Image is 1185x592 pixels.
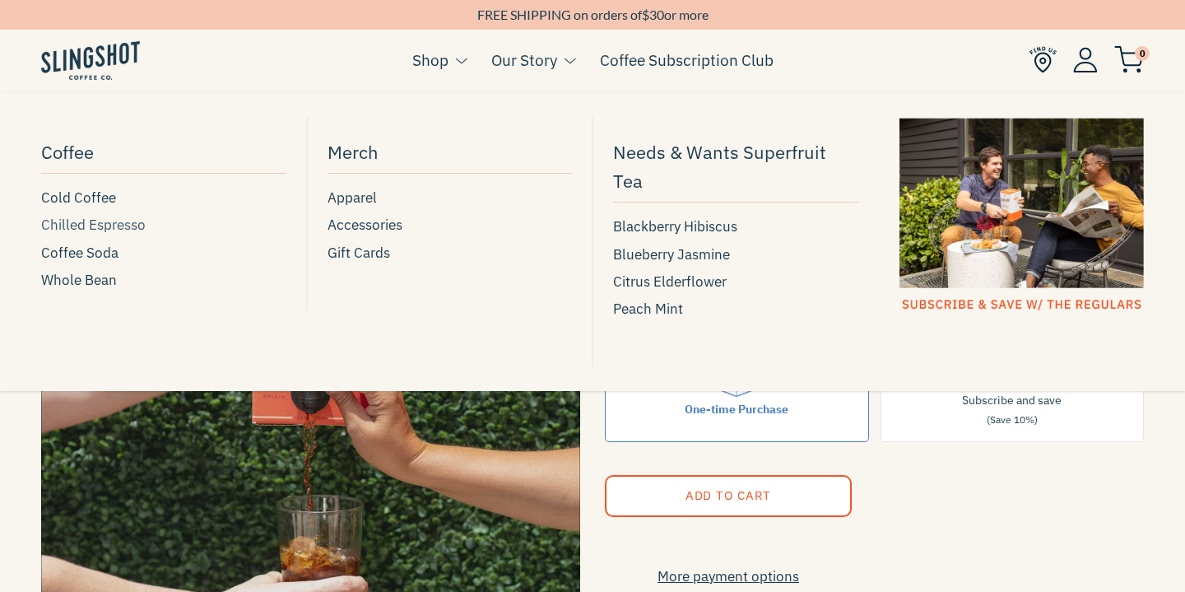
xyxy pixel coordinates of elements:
a: Coffee Subscription Club [600,48,774,72]
span: Blueberry Jasmine [613,244,730,266]
span: Apparel [328,187,377,209]
a: Coffee Soda [41,242,286,264]
span: 0 [1135,46,1150,61]
a: Blueberry Jasmine [613,244,858,266]
a: More payment options [605,566,852,588]
button: Add to Cart [605,475,852,517]
a: Citrus Elderflower [613,271,858,293]
a: Our Story [491,48,557,72]
a: Merch [328,133,573,174]
span: Chilled Espresso [41,214,146,236]
a: Apparel [328,187,573,209]
span: Needs & Wants Superfruit Tea [613,138,858,195]
span: Subscribe and save [962,393,1062,408]
span: Accessories [328,214,402,236]
span: Coffee [41,138,94,166]
img: cart [1114,46,1144,73]
span: Gift Cards [328,242,390,264]
span: 30 [649,7,664,22]
span: (Save 10%) [987,413,1038,426]
a: Needs & Wants Superfruit Tea [613,133,858,203]
img: Account [1073,47,1098,72]
a: Cold Coffee [41,187,286,209]
a: Gift Cards [328,242,573,264]
span: Citrus Elderflower [613,271,727,293]
a: Shop [412,48,448,72]
div: One-time Purchase [685,400,788,418]
a: Accessories [328,214,573,236]
a: Coffee [41,133,286,174]
span: Merch [328,138,379,166]
span: Cold Coffee [41,187,116,209]
a: Peach Mint [613,298,858,320]
span: Whole Bean [41,269,117,291]
a: Chilled Espresso [41,214,286,236]
span: Coffee Soda [41,242,118,264]
span: $ [642,7,649,22]
span: Peach Mint [613,298,683,320]
a: 0 [1114,50,1144,70]
span: Blackberry Hibiscus [613,216,737,238]
span: Add to Cart [685,487,771,503]
a: Whole Bean [41,269,286,291]
a: Blackberry Hibiscus [613,216,858,238]
img: Find Us [1029,46,1057,73]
